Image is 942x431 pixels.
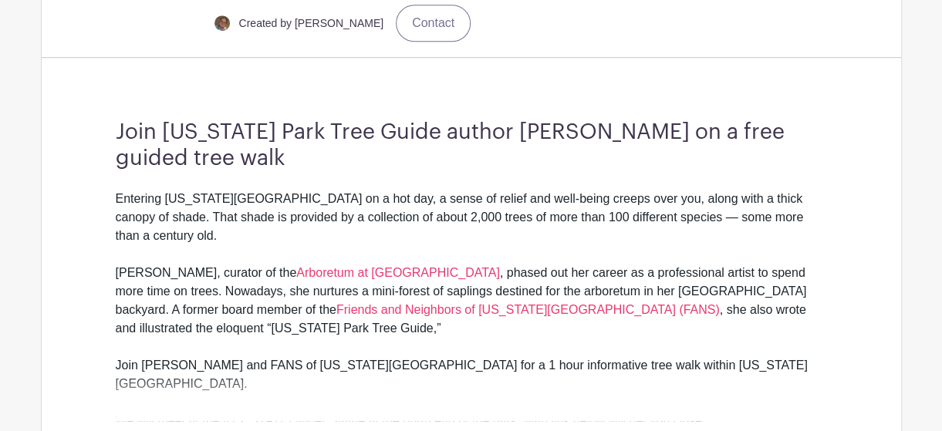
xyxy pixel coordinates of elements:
[116,120,827,171] h3: Join [US_STATE] Park Tree Guide author [PERSON_NAME] on a free guided tree walk
[336,303,720,316] a: Friends and Neighbors of [US_STATE][GEOGRAPHIC_DATA] (FANS)
[239,17,384,29] small: Created by [PERSON_NAME]
[296,266,499,279] a: Arboretum at [GEOGRAPHIC_DATA]
[214,15,230,31] img: lee%20hopkins.JPG
[396,5,471,42] a: Contact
